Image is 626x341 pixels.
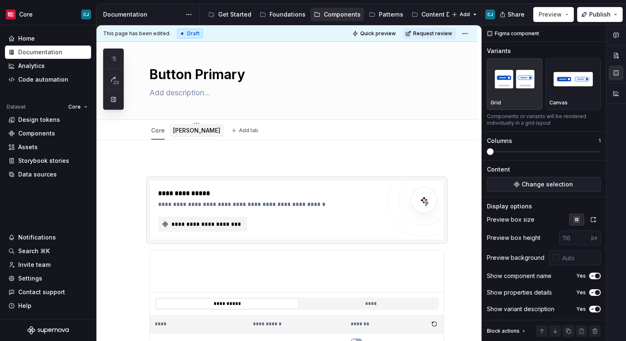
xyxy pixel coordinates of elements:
div: Preview background [487,254,544,262]
div: Core [148,121,168,139]
a: [PERSON_NAME] [173,127,220,134]
img: f4f33d50-0937-4074-a32a-c7cda971eed1.png [6,10,16,19]
span: Request review [413,30,452,37]
div: Preview box height [487,234,540,242]
a: Documentation [5,46,91,59]
a: Invite team [5,258,91,271]
div: Columns [487,137,512,145]
div: Core [19,10,33,19]
div: Contact support [18,288,65,296]
a: Assets [5,140,91,154]
button: Search ⌘K [5,244,91,258]
button: Request review [403,28,456,39]
div: Show variant description [487,305,554,313]
a: Patterns [366,8,407,21]
button: CoreCJ [2,5,94,23]
div: Search ⌘K [18,247,50,255]
img: placeholder [491,64,539,94]
button: Preview [533,7,574,22]
div: Documentation [103,10,181,19]
a: Get Started [205,8,255,21]
div: CJ [487,11,493,18]
div: Home [18,34,35,43]
a: Core [151,127,165,134]
div: Notifications [18,233,56,242]
button: Notifications [5,231,91,244]
p: px [591,235,597,241]
div: CJ [83,11,89,18]
p: 1 [599,138,601,144]
span: Add tab [239,127,258,134]
div: Settings [18,274,42,283]
svg: Supernova Logo [27,326,69,334]
button: Core [65,101,91,113]
label: Yes [576,273,586,279]
a: Code automation [5,73,91,86]
div: Patterns [379,10,403,19]
input: 116 [559,230,591,245]
p: Canvas [549,99,568,106]
span: Core [68,104,81,110]
img: placeholder [549,64,597,94]
button: Quick preview [350,28,400,39]
div: Assets [18,143,38,151]
span: Share [508,10,525,19]
div: Data sources [18,170,57,179]
button: Publish [577,7,623,22]
span: Publish [589,10,611,19]
div: Components [324,10,361,19]
a: Foundations [256,8,309,21]
input: Auto [559,250,601,265]
div: Content [487,165,510,174]
button: Add [449,9,480,20]
div: Components or variants will be rendered individually in a grid layout [487,113,601,126]
a: Analytics [5,59,91,73]
div: Storybook stories [18,157,69,165]
div: Get Started [218,10,251,19]
span: 23 [112,79,120,86]
div: Page tree [205,6,448,23]
div: Dataset [7,104,26,110]
div: Content Design [421,10,467,19]
a: Components [311,8,364,21]
div: Components [18,129,55,138]
div: [PERSON_NAME] [170,121,224,139]
span: Change selection [522,180,573,189]
a: Design tokens [5,113,91,126]
button: Contact support [5,285,91,299]
label: Yes [576,306,586,312]
button: Add tab [229,125,262,136]
span: Add [460,11,470,18]
a: Components [5,127,91,140]
a: Settings [5,272,91,285]
div: Draft [177,29,203,39]
button: Help [5,299,91,312]
a: Home [5,32,91,45]
div: Help [18,302,31,310]
div: Show component name [487,272,551,280]
span: Preview [539,10,562,19]
span: This page has been edited. [103,30,171,37]
div: Variants [487,47,511,55]
div: Preview box size [487,215,535,224]
div: Design tokens [18,116,60,124]
div: Show properties details [487,288,552,297]
div: Display options [487,202,532,210]
div: Block actions [487,325,527,337]
label: Yes [576,289,586,296]
div: Analytics [18,62,45,70]
button: placeholderGrid [487,58,542,110]
a: Storybook stories [5,154,91,167]
button: Share [496,7,530,22]
span: Quick preview [360,30,396,37]
p: Grid [491,99,501,106]
div: Foundations [270,10,306,19]
div: Documentation [18,48,63,56]
div: Code automation [18,75,68,84]
a: Data sources [5,168,91,181]
button: Change selection [487,177,601,192]
div: Invite team [18,261,51,269]
div: Block actions [487,328,520,334]
button: placeholderCanvas [546,58,601,110]
textarea: Button Primary [148,65,443,85]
